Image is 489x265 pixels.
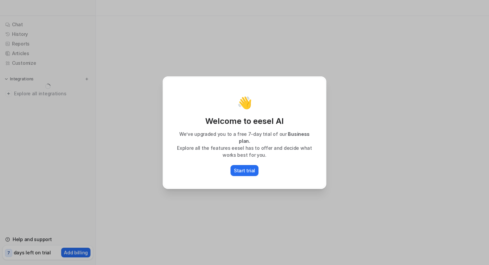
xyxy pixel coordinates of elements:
p: We’ve upgraded you to a free 7-day trial of our [170,131,319,144]
p: Welcome to eesel AI [170,116,319,127]
p: Start trial [234,167,255,174]
button: Start trial [231,165,258,176]
p: Explore all the features eesel has to offer and decide what works best for you. [170,144,319,158]
p: 👋 [237,96,252,109]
